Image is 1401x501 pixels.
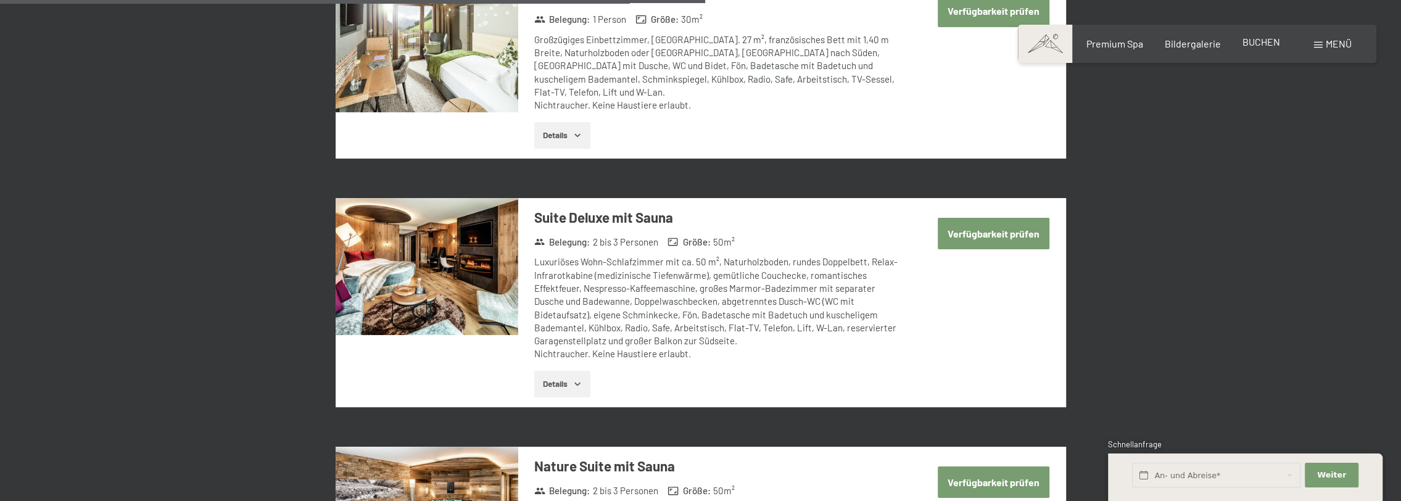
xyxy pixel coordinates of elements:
h3: Suite Deluxe mit Sauna [534,208,901,227]
span: 2 bis 3 Personen [593,236,658,249]
strong: Größe : [667,484,711,497]
div: Großzügiges Einbettzimmer, [GEOGRAPHIC_DATA]. 27 m², französisches Bett mit 1,40 m Breite, Naturh... [534,33,901,112]
button: Verfügbarkeit prüfen [938,218,1049,249]
span: 1 Person [593,13,626,26]
a: Premium Spa [1086,38,1143,49]
button: Weiter [1305,463,1358,488]
strong: Größe : [635,13,679,26]
strong: Größe : [667,236,711,249]
button: Details [534,122,590,149]
img: mss_renderimg.php [336,198,518,335]
button: Details [534,371,590,398]
a: Bildergalerie [1165,38,1221,49]
strong: Belegung : [534,236,590,249]
span: Menü [1326,38,1352,49]
strong: Belegung : [534,484,590,497]
span: Schnellanfrage [1108,439,1162,449]
h3: Nature Suite mit Sauna [534,457,901,476]
div: Luxuriöses Wohn-Schlafzimmer mit ca. 50 m², Naturholzboden, rundes Doppelbett, Relax-Infrarotkabi... [534,255,901,360]
span: 30 m² [681,13,703,26]
span: 50 m² [713,236,735,249]
span: 2 bis 3 Personen [593,484,658,497]
span: Weiter [1317,470,1346,481]
strong: Belegung : [534,13,590,26]
a: BUCHEN [1242,36,1280,48]
span: 50 m² [713,484,735,497]
button: Verfügbarkeit prüfen [938,466,1049,498]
